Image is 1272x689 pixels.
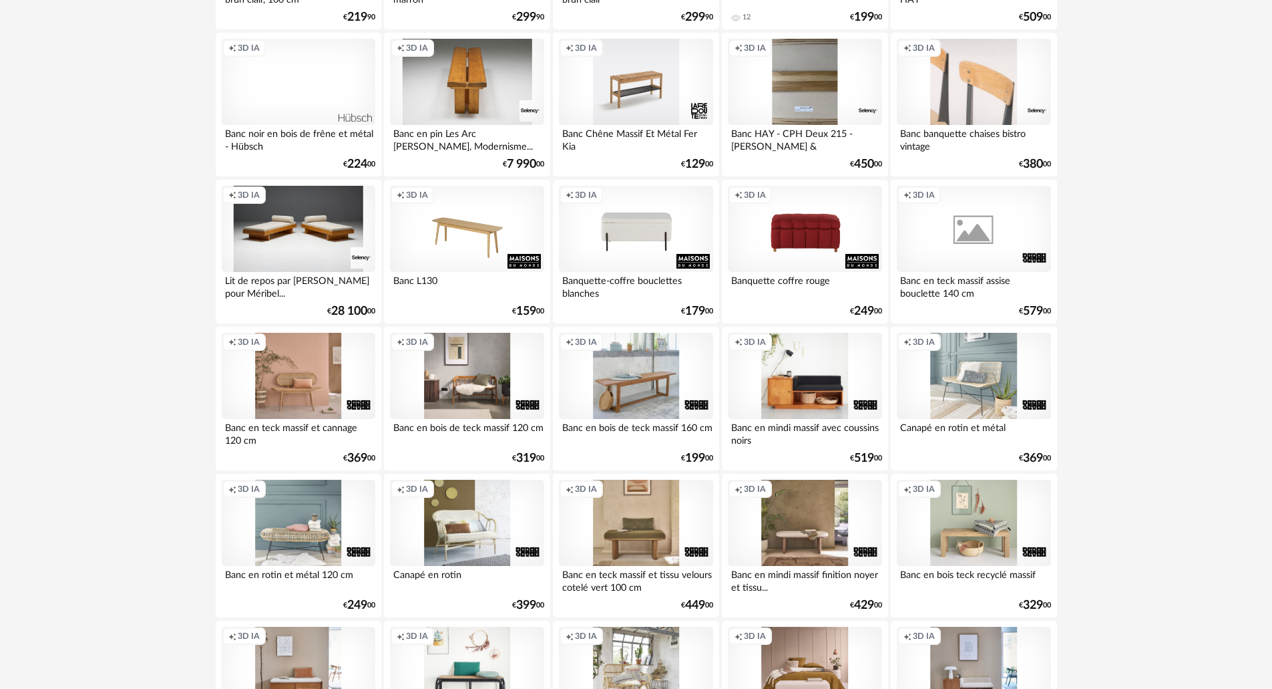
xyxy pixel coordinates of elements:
[722,327,887,471] a: Creation icon 3D IA Banc en mindi massif avec coussins noirs €51900
[1023,160,1043,169] span: 380
[222,419,375,446] div: Banc en teck massif et cannage 120 cm
[566,631,574,642] span: Creation icon
[397,484,405,495] span: Creation icon
[681,307,713,316] div: € 00
[897,419,1050,446] div: Canapé en rotin et métal
[384,33,550,177] a: Creation icon 3D IA Banc en pin Les Arc [PERSON_NAME], Modernisme... €7 99000
[238,631,260,642] span: 3D IA
[685,454,705,463] span: 199
[897,566,1050,593] div: Banc en bois teck recyclé massif
[575,190,597,200] span: 3D IA
[397,337,405,348] span: Creation icon
[685,13,705,22] span: 299
[1019,454,1051,463] div: € 00
[575,43,597,53] span: 3D IA
[575,484,597,495] span: 3D IA
[744,337,766,348] span: 3D IA
[722,474,887,618] a: Creation icon 3D IA Banc en mindi massif finition noyer et tissu... €42900
[384,327,550,471] a: Creation icon 3D IA Banc en bois de teck massif 120 cm €31900
[228,43,236,53] span: Creation icon
[512,601,544,610] div: € 00
[503,160,544,169] div: € 00
[512,13,544,22] div: € 90
[228,337,236,348] span: Creation icon
[406,631,428,642] span: 3D IA
[913,484,935,495] span: 3D IA
[238,190,260,200] span: 3D IA
[327,307,375,316] div: € 00
[728,566,881,593] div: Banc en mindi massif finition noyer et tissu...
[406,337,428,348] span: 3D IA
[559,272,712,299] div: Banquette-coffre bouclettes blanches
[734,190,743,200] span: Creation icon
[216,180,381,324] a: Creation icon 3D IA Lit de repos par [PERSON_NAME] pour Méribel... €28 10000
[516,13,536,22] span: 299
[331,307,367,316] span: 28 100
[516,454,536,463] span: 319
[406,484,428,495] span: 3D IA
[850,13,882,22] div: € 00
[216,474,381,618] a: Creation icon 3D IA Banc en rotin et métal 120 cm €24900
[913,43,935,53] span: 3D IA
[238,43,260,53] span: 3D IA
[575,337,597,348] span: 3D IA
[734,484,743,495] span: Creation icon
[903,337,911,348] span: Creation icon
[384,180,550,324] a: Creation icon 3D IA Banc L130 €15900
[406,43,428,53] span: 3D IA
[854,307,874,316] span: 249
[903,190,911,200] span: Creation icon
[390,272,544,299] div: Banc L130
[1019,160,1051,169] div: € 00
[390,419,544,446] div: Banc en bois de teck massif 120 cm
[397,190,405,200] span: Creation icon
[238,337,260,348] span: 3D IA
[347,13,367,22] span: 219
[516,307,536,316] span: 159
[1019,601,1051,610] div: € 00
[222,125,375,152] div: Banc noir en bois de frêne et métal - Hübsch
[854,13,874,22] span: 199
[228,484,236,495] span: Creation icon
[685,601,705,610] span: 449
[913,337,935,348] span: 3D IA
[343,13,375,22] div: € 90
[850,601,882,610] div: € 00
[553,327,718,471] a: Creation icon 3D IA Banc en bois de teck massif 160 cm €19900
[854,601,874,610] span: 429
[216,33,381,177] a: Creation icon 3D IA Banc noir en bois de frêne et métal - Hübsch €22400
[216,327,381,471] a: Creation icon 3D IA Banc en teck massif et cannage 120 cm €36900
[903,43,911,53] span: Creation icon
[728,419,881,446] div: Banc en mindi massif avec coussins noirs
[384,474,550,618] a: Creation icon 3D IA Canapé en rotin €39900
[897,125,1050,152] div: Banc banquette chaises bistro vintage
[559,566,712,593] div: Banc en teck massif et tissu velours cotelé vert 100 cm
[343,601,375,610] div: € 00
[1023,307,1043,316] span: 579
[553,474,718,618] a: Creation icon 3D IA Banc en teck massif et tissu velours cotelé vert 100 cm €44900
[722,180,887,324] a: Creation icon 3D IA Banquette coffre rouge €24900
[390,125,544,152] div: Banc en pin Les Arc [PERSON_NAME], Modernisme...
[854,454,874,463] span: 519
[228,190,236,200] span: Creation icon
[553,33,718,177] a: Creation icon 3D IA Banc Chêne Massif Et Métal Fer Kia €12900
[744,43,766,53] span: 3D IA
[347,601,367,610] span: 249
[854,160,874,169] span: 450
[891,327,1056,471] a: Creation icon 3D IA Canapé en rotin et métal €36900
[913,631,935,642] span: 3D IA
[566,43,574,53] span: Creation icon
[681,160,713,169] div: € 00
[406,190,428,200] span: 3D IA
[390,566,544,593] div: Canapé en rotin
[1023,601,1043,610] span: 329
[891,33,1056,177] a: Creation icon 3D IA Banc banquette chaises bistro vintage €38000
[743,13,751,22] div: 12
[397,43,405,53] span: Creation icon
[512,307,544,316] div: € 00
[681,13,713,22] div: € 90
[850,454,882,463] div: € 00
[903,484,911,495] span: Creation icon
[728,272,881,299] div: Banquette coffre rouge
[238,484,260,495] span: 3D IA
